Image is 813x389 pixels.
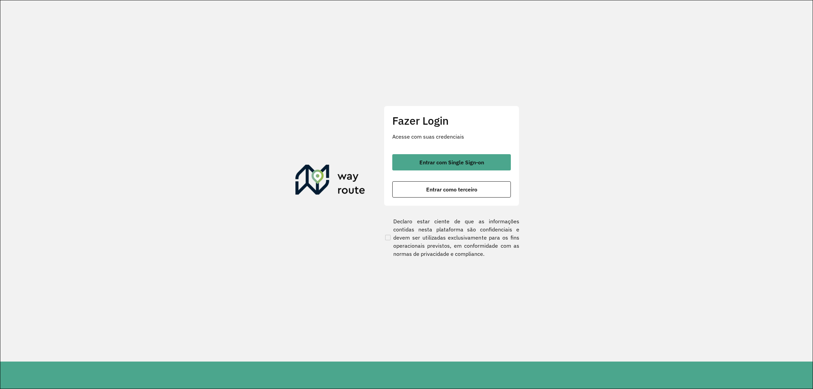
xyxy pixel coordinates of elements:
img: Roteirizador AmbevTech [295,165,365,197]
span: Entrar como terceiro [426,187,477,192]
label: Declaro estar ciente de que as informações contidas nesta plataforma são confidenciais e devem se... [384,217,519,258]
button: button [392,154,511,170]
h2: Fazer Login [392,114,511,127]
span: Entrar com Single Sign-on [419,160,484,165]
p: Acesse com suas credenciais [392,132,511,141]
button: button [392,181,511,198]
